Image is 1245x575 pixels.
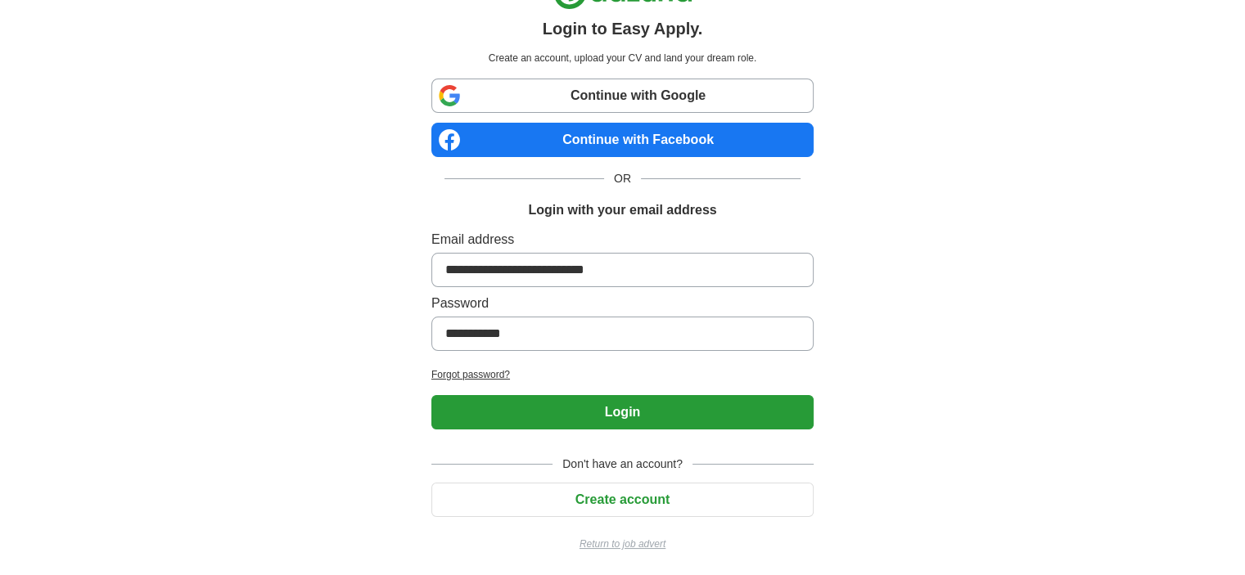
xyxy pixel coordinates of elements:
[431,230,814,249] label: Email address
[431,79,814,113] a: Continue with Google
[431,294,814,313] label: Password
[431,492,814,506] a: Create account
[604,170,641,187] span: OR
[543,16,703,41] h1: Login to Easy Apply.
[435,51,810,65] p: Create an account, upload your CV and land your dream role.
[431,395,814,429] button: Login
[431,483,814,517] button: Create account
[528,200,716,220] h1: Login with your email address
[431,537,814,551] a: Return to job advert
[431,367,814,382] a: Forgot password?
[553,456,692,473] span: Don't have an account?
[431,123,814,157] a: Continue with Facebook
